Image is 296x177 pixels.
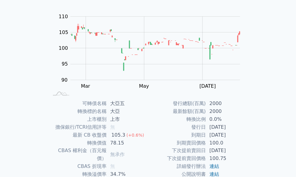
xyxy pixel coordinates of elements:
td: 到期日 [148,131,206,139]
td: [DATE] [206,147,247,155]
td: 大亞 [107,107,148,115]
td: 擔保銀行/TCRI信用評等 [49,123,107,131]
td: 78.15 [107,139,148,147]
div: 105.3 [110,131,127,139]
a: 連結 [209,164,219,169]
tspan: Mar [81,83,90,89]
td: CBAS 權利金（百元報價） [49,147,107,163]
span: 無 [110,124,115,130]
tspan: 95 [62,61,68,67]
td: 2000 [206,107,247,115]
span: 無承作 [110,152,125,158]
td: 下次提前賣回日 [148,147,206,155]
td: 下次提前賣回價格 [148,155,206,163]
td: [DATE] [206,123,247,131]
td: 100.75 [206,155,247,163]
span: (+0.6%) [127,133,144,138]
tspan: 90 [61,77,67,83]
td: 發行日 [148,123,206,131]
tspan: 105 [59,29,68,35]
td: 轉換價值 [49,139,107,147]
td: 大亞五 [107,100,148,107]
td: 0.0% [206,115,247,123]
td: 可轉債名稱 [49,100,107,107]
span: 無 [110,164,115,169]
td: 轉換標的名稱 [49,107,107,115]
td: 轉換比例 [148,115,206,123]
tspan: [DATE] [200,83,216,89]
g: Chart [56,14,249,89]
tspan: May [139,83,149,89]
td: 發行總額(百萬) [148,100,206,107]
td: CBAS 折現率 [49,163,107,171]
tspan: 100 [59,45,68,51]
td: 詳細發行辦法 [148,163,206,171]
td: 上市 [107,115,148,123]
td: 100.0 [206,139,247,147]
td: 最新餘額(百萬) [148,107,206,115]
td: 到期賣回價格 [148,139,206,147]
td: [DATE] [206,131,247,139]
td: 最新 CB 收盤價 [49,131,107,139]
td: 2000 [206,100,247,107]
tspan: 110 [59,14,68,19]
td: 上市櫃別 [49,115,107,123]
